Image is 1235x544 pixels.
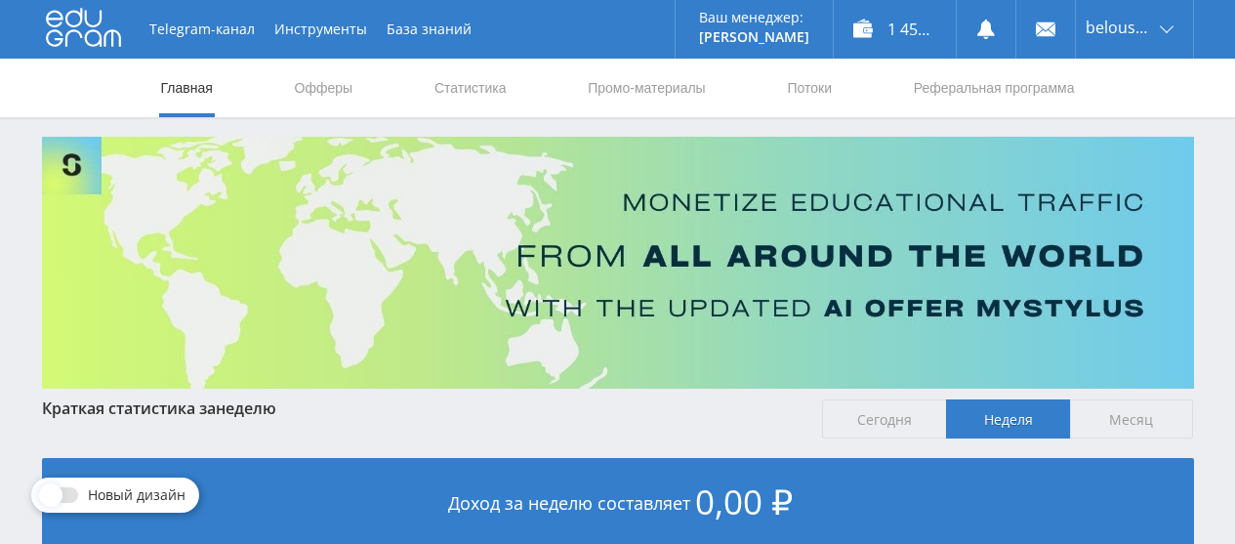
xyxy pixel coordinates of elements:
[912,59,1077,117] a: Реферальная программа
[216,398,276,419] span: неделю
[699,29,809,45] p: [PERSON_NAME]
[42,137,1194,389] img: Banner
[42,399,803,417] div: Краткая статистика за
[432,59,509,117] a: Статистика
[822,399,946,439] span: Сегодня
[88,487,185,503] span: Новый дизайн
[695,479,793,524] span: 0,00 ₽
[946,399,1070,439] span: Неделя
[159,59,215,117] a: Главная
[586,59,707,117] a: Промо-материалы
[699,10,809,25] p: Ваш менеджер:
[785,59,834,117] a: Потоки
[1070,399,1194,439] span: Месяц
[293,59,355,117] a: Офферы
[1086,20,1154,35] span: belousova1964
